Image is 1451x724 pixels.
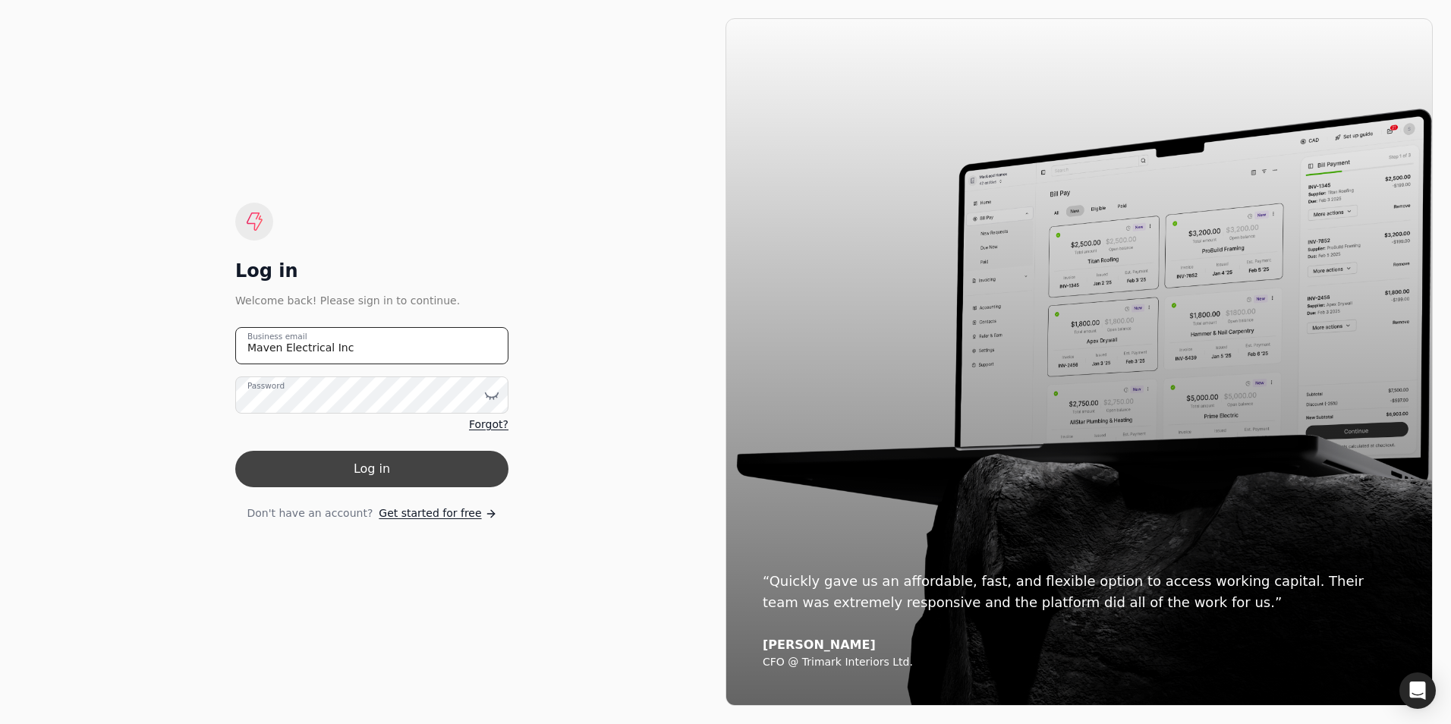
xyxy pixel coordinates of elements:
div: Log in [235,259,508,283]
span: Don't have an account? [247,505,373,521]
a: Get started for free [379,505,496,521]
div: [PERSON_NAME] [763,637,1396,653]
div: Open Intercom Messenger [1399,672,1436,709]
div: “Quickly gave us an affordable, fast, and flexible option to access working capital. Their team w... [763,571,1396,613]
span: Get started for free [379,505,481,521]
button: Log in [235,451,508,487]
div: CFO @ Trimark Interiors Ltd. [763,656,1396,669]
label: Business email [247,331,307,343]
label: Password [247,380,285,392]
div: Welcome back! Please sign in to continue. [235,292,508,309]
a: Forgot? [469,417,508,433]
